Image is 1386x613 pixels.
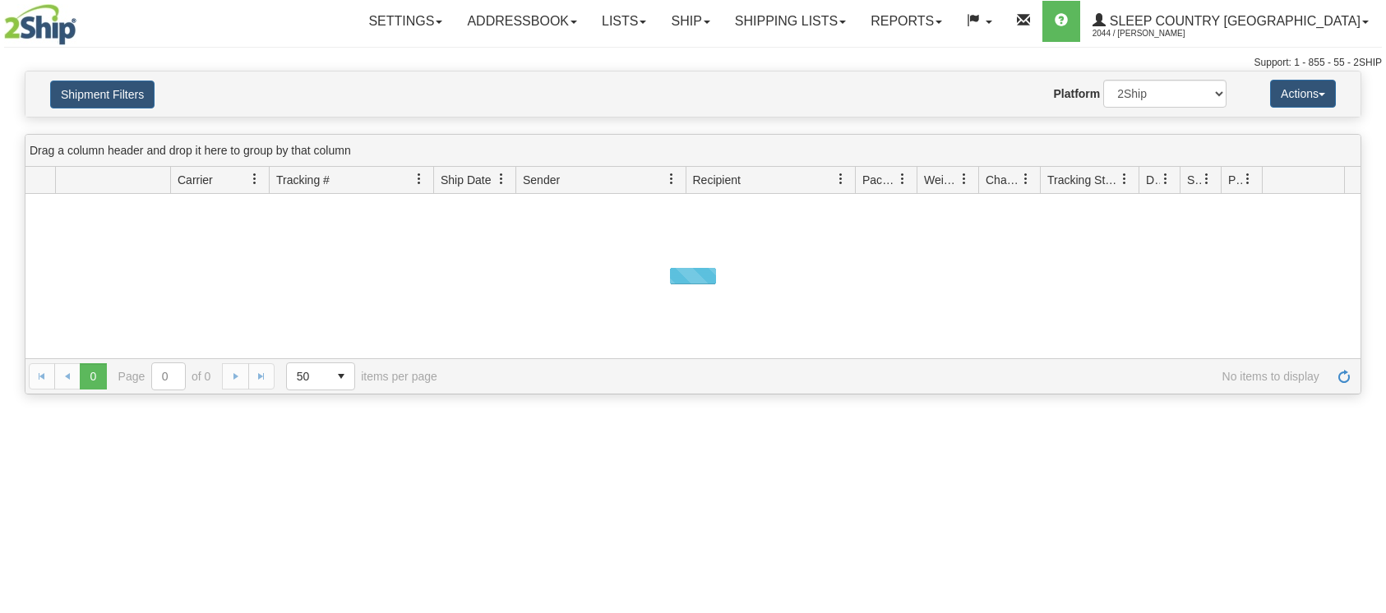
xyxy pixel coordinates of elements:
a: Refresh [1331,363,1357,389]
a: Shipment Issues filter column settings [1193,165,1221,193]
a: Pickup Status filter column settings [1234,165,1262,193]
a: Charge filter column settings [1012,165,1040,193]
a: Shipping lists [723,1,858,42]
span: Page 0 [80,363,106,389]
span: Recipient [693,172,741,188]
a: Delivery Status filter column settings [1152,165,1180,193]
a: Sleep Country [GEOGRAPHIC_DATA] 2044 / [PERSON_NAME] [1080,1,1381,42]
a: Carrier filter column settings [241,165,269,193]
iframe: chat widget [1348,223,1384,390]
a: Settings [356,1,455,42]
a: Ship Date filter column settings [487,165,515,193]
span: No items to display [460,370,1319,383]
span: 2044 / [PERSON_NAME] [1093,25,1216,42]
span: Delivery Status [1146,172,1160,188]
span: select [328,363,354,389]
a: Recipient filter column settings [827,165,855,193]
span: Charge [986,172,1020,188]
span: Page sizes drop down [286,362,355,390]
a: Tracking # filter column settings [405,165,433,193]
span: Sleep Country [GEOGRAPHIC_DATA] [1106,14,1361,28]
span: Sender [523,172,560,188]
span: Weight [924,172,959,188]
span: Tracking Status [1047,172,1119,188]
span: 50 [297,368,318,385]
span: Tracking # [276,172,330,188]
div: Support: 1 - 855 - 55 - 2SHIP [4,56,1382,70]
span: Pickup Status [1228,172,1242,188]
a: Reports [858,1,954,42]
img: logo2044.jpg [4,4,76,45]
div: grid grouping header [25,135,1361,167]
a: Weight filter column settings [950,165,978,193]
span: Page of 0 [118,362,211,390]
span: Carrier [178,172,213,188]
span: items per page [286,362,437,390]
a: Ship [658,1,722,42]
a: Sender filter column settings [658,165,686,193]
label: Platform [1053,85,1100,102]
button: Actions [1270,80,1336,108]
span: Packages [862,172,897,188]
span: Shipment Issues [1187,172,1201,188]
a: Packages filter column settings [889,165,917,193]
a: Lists [589,1,658,42]
span: Ship Date [441,172,491,188]
button: Shipment Filters [50,81,155,108]
a: Addressbook [455,1,589,42]
a: Tracking Status filter column settings [1111,165,1139,193]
